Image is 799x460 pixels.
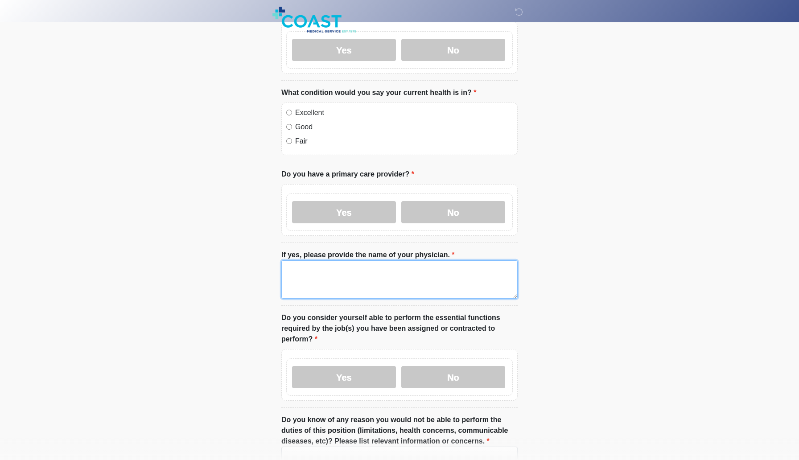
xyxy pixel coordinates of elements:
[401,39,505,61] label: No
[295,107,513,118] label: Excellent
[295,122,513,132] label: Good
[281,250,455,260] label: If yes, please provide the name of your physician.
[292,366,396,388] label: Yes
[401,201,505,223] label: No
[281,169,414,180] label: Do you have a primary care provider?
[281,312,518,345] label: Do you consider yourself able to perform the essential functions required by the job(s) you have ...
[286,110,292,115] input: Excellent
[272,7,356,33] img: Coast Medical Service Logo
[292,39,396,61] label: Yes
[286,124,292,130] input: Good
[281,415,518,447] label: Do you know of any reason you would not be able to perform the duties of this position (limitatio...
[286,138,292,144] input: Fair
[295,136,513,147] label: Fair
[292,201,396,223] label: Yes
[281,87,476,98] label: What condition would you say your current health is in?
[401,366,505,388] label: No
